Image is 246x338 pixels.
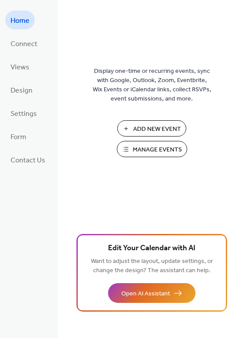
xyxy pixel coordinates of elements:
a: Home [5,11,35,29]
span: Display one-time or recurring events, sync with Google, Outlook, Zoom, Eventbrite, Wix Events or ... [93,67,211,104]
button: Manage Events [117,141,187,157]
a: Settings [5,104,42,122]
span: Edit Your Calendar with AI [108,242,195,255]
a: Design [5,80,38,99]
a: Connect [5,34,43,53]
span: Design [11,84,33,97]
a: Views [5,57,35,76]
span: Settings [11,107,37,121]
span: Form [11,130,26,144]
span: Add New Event [133,125,181,134]
a: Form [5,127,32,146]
button: Open AI Assistant [108,283,195,303]
span: Home [11,14,29,28]
span: Connect [11,37,37,51]
button: Add New Event [117,120,186,137]
span: Want to adjust the layout, update settings, or change the design? The assistant can help. [91,255,213,277]
span: Manage Events [133,145,182,155]
a: Contact Us [5,150,51,169]
span: Open AI Assistant [121,289,170,298]
span: Views [11,61,29,74]
span: Contact Us [11,154,45,167]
